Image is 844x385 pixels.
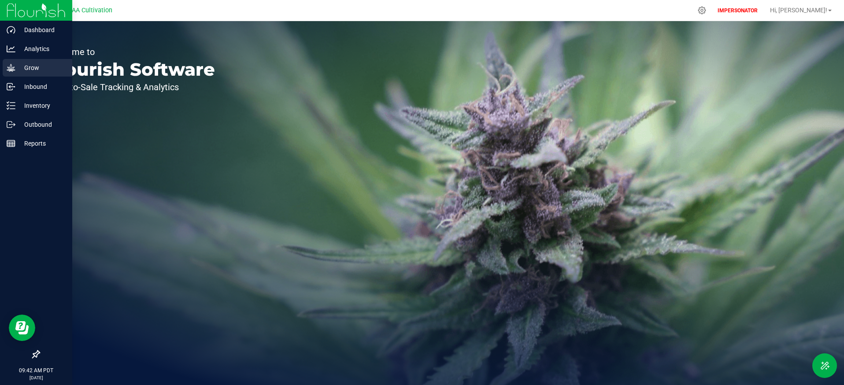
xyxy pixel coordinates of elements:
[48,48,215,56] p: Welcome to
[15,119,68,130] p: Outbound
[7,44,15,53] inline-svg: Analytics
[15,100,68,111] p: Inventory
[15,138,68,149] p: Reports
[7,63,15,72] inline-svg: Grow
[9,315,35,341] iframe: Resource center
[15,81,68,92] p: Inbound
[696,6,707,15] div: Manage settings
[15,44,68,54] p: Analytics
[4,367,68,374] p: 09:42 AM PDT
[812,353,837,378] button: Toggle Menu
[15,25,68,35] p: Dashboard
[68,7,112,14] span: CAA Cultivation
[7,120,15,129] inline-svg: Outbound
[7,101,15,110] inline-svg: Inventory
[714,7,761,15] p: IMPERSONATOR
[48,61,215,78] p: Flourish Software
[15,62,68,73] p: Grow
[7,139,15,148] inline-svg: Reports
[48,83,215,92] p: Seed-to-Sale Tracking & Analytics
[4,374,68,381] p: [DATE]
[7,26,15,34] inline-svg: Dashboard
[770,7,827,14] span: Hi, [PERSON_NAME]!
[7,82,15,91] inline-svg: Inbound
